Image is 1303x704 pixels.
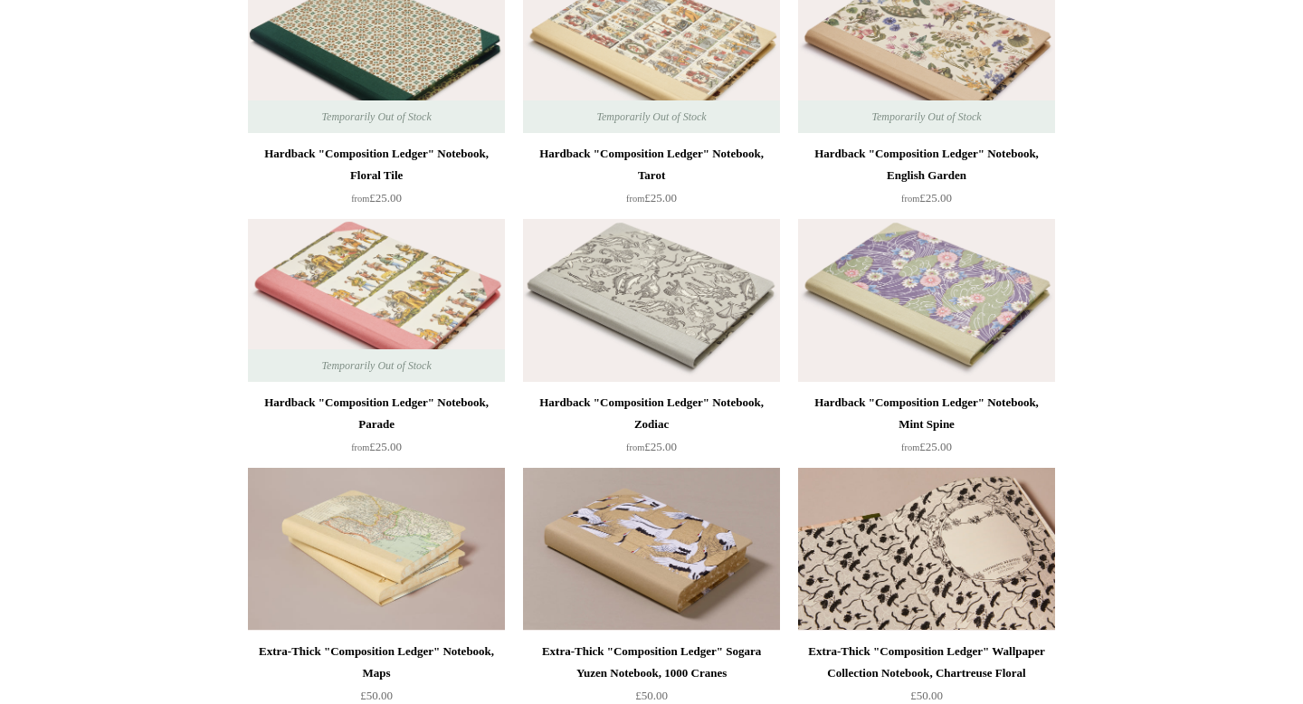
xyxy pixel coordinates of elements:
[901,194,919,204] span: from
[626,442,644,452] span: from
[626,191,677,205] span: £25.00
[523,143,780,217] a: Hardback "Composition Ledger" Notebook, Tarot from£25.00
[528,143,775,186] div: Hardback "Composition Ledger" Notebook, Tarot
[303,349,449,382] span: Temporarily Out of Stock
[910,689,943,702] span: £50.00
[248,468,505,631] a: Extra-Thick "Composition Ledger" Notebook, Maps Extra-Thick "Composition Ledger" Notebook, Maps
[853,100,999,133] span: Temporarily Out of Stock
[351,194,369,204] span: from
[901,191,952,205] span: £25.00
[252,641,500,684] div: Extra-Thick "Composition Ledger" Notebook, Maps
[635,689,668,702] span: £50.00
[626,440,677,453] span: £25.00
[248,219,505,382] a: Hardback "Composition Ledger" Notebook, Parade Hardback "Composition Ledger" Notebook, Parade Tem...
[248,219,505,382] img: Hardback "Composition Ledger" Notebook, Parade
[303,100,449,133] span: Temporarily Out of Stock
[351,191,402,205] span: £25.00
[803,392,1051,435] div: Hardback "Composition Ledger" Notebook, Mint Spine
[578,100,724,133] span: Temporarily Out of Stock
[798,219,1055,382] a: Hardback "Composition Ledger" Notebook, Mint Spine Hardback "Composition Ledger" Notebook, Mint S...
[523,219,780,382] a: Hardback "Composition Ledger" Notebook, Zodiac Hardback "Composition Ledger" Notebook, Zodiac
[798,143,1055,217] a: Hardback "Composition Ledger" Notebook, English Garden from£25.00
[252,392,500,435] div: Hardback "Composition Ledger" Notebook, Parade
[626,194,644,204] span: from
[523,468,780,631] a: Extra-Thick "Composition Ledger" Sogara Yuzen Notebook, 1000 Cranes Extra-Thick "Composition Ledg...
[248,143,505,217] a: Hardback "Composition Ledger" Notebook, Floral Tile from£25.00
[248,392,505,466] a: Hardback "Composition Ledger" Notebook, Parade from£25.00
[360,689,393,702] span: £50.00
[798,468,1055,631] a: Extra-Thick "Composition Ledger" Wallpaper Collection Notebook, Chartreuse Floral Extra-Thick "Co...
[523,392,780,466] a: Hardback "Composition Ledger" Notebook, Zodiac from£25.00
[351,442,369,452] span: from
[803,143,1051,186] div: Hardback "Composition Ledger" Notebook, English Garden
[528,392,775,435] div: Hardback "Composition Ledger" Notebook, Zodiac
[798,392,1055,466] a: Hardback "Composition Ledger" Notebook, Mint Spine from£25.00
[803,641,1051,684] div: Extra-Thick "Composition Ledger" Wallpaper Collection Notebook, Chartreuse Floral
[901,440,952,453] span: £25.00
[798,468,1055,631] img: Extra-Thick "Composition Ledger" Wallpaper Collection Notebook, Chartreuse Floral
[798,219,1055,382] img: Hardback "Composition Ledger" Notebook, Mint Spine
[351,440,402,453] span: £25.00
[523,468,780,631] img: Extra-Thick "Composition Ledger" Sogara Yuzen Notebook, 1000 Cranes
[248,468,505,631] img: Extra-Thick "Composition Ledger" Notebook, Maps
[252,143,500,186] div: Hardback "Composition Ledger" Notebook, Floral Tile
[523,219,780,382] img: Hardback "Composition Ledger" Notebook, Zodiac
[901,442,919,452] span: from
[528,641,775,684] div: Extra-Thick "Composition Ledger" Sogara Yuzen Notebook, 1000 Cranes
